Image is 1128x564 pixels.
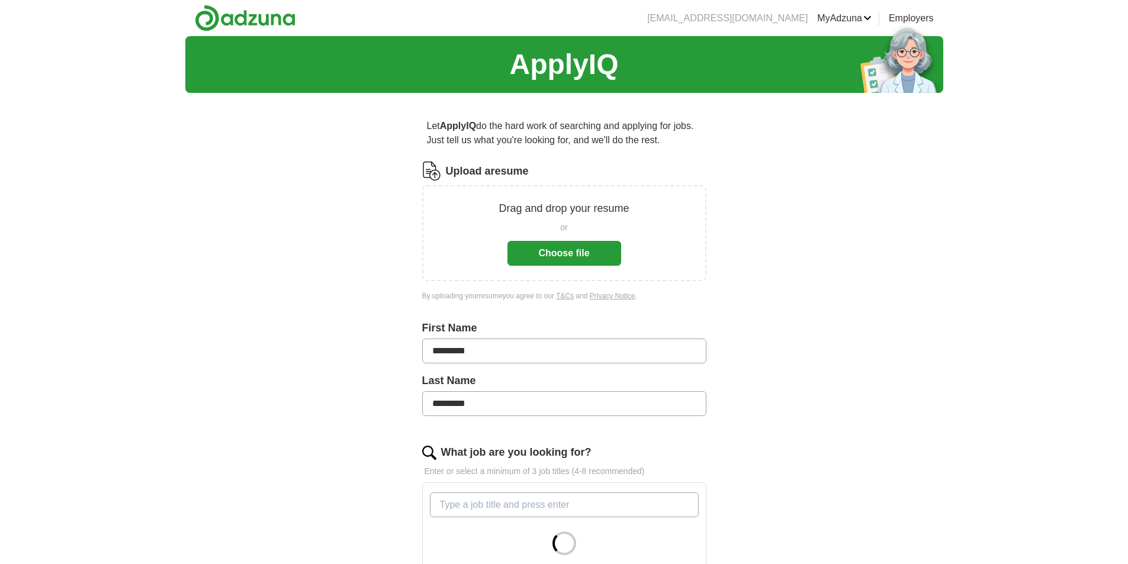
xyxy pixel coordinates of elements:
[195,5,295,31] img: Adzuna logo
[647,11,808,25] li: [EMAIL_ADDRESS][DOMAIN_NAME]
[590,292,635,300] a: Privacy Notice
[560,221,567,234] span: or
[817,11,872,25] a: MyAdzuna
[889,11,934,25] a: Employers
[422,162,441,181] img: CV Icon
[440,121,476,131] strong: ApplyIQ
[422,446,436,460] img: search.png
[422,114,706,152] p: Let do the hard work of searching and applying for jobs. Just tell us what you're looking for, an...
[556,292,574,300] a: T&Cs
[422,465,706,478] p: Enter or select a minimum of 3 job titles (4-8 recommended)
[509,43,618,86] h1: ApplyIQ
[422,373,706,389] label: Last Name
[507,241,621,266] button: Choose file
[446,163,529,179] label: Upload a resume
[499,201,629,217] p: Drag and drop your resume
[422,291,706,301] div: By uploading your resume you agree to our and .
[430,492,699,517] input: Type a job title and press enter
[422,320,706,336] label: First Name
[441,444,592,460] label: What job are you looking for?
